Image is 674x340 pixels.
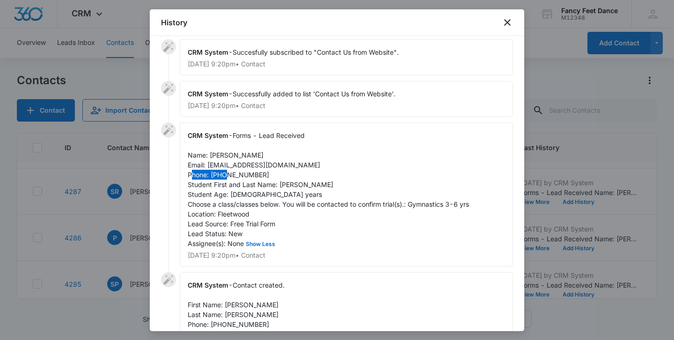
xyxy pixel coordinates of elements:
div: - [180,39,513,75]
button: Show Less [244,241,277,247]
p: [DATE] 9:20pm • Contact [188,102,505,109]
span: Contact created. First Name: [PERSON_NAME] Last Name: [PERSON_NAME] Phone: [PHONE_NUMBER] Email: ... [188,281,315,338]
span: Successfully added to list 'Contact Us from Website'. [233,90,396,98]
div: - [180,81,513,117]
span: CRM System [188,131,228,139]
button: close [502,17,513,28]
span: CRM System [188,90,228,98]
span: Succesfully subscribed to "Contact Us from Website". [233,48,399,56]
span: CRM System [188,281,228,289]
div: - [180,123,513,267]
p: [DATE] 9:20pm • Contact [188,61,505,67]
span: CRM System [188,48,228,56]
h1: History [161,17,187,28]
p: [DATE] 9:20pm • Contact [188,252,505,259]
